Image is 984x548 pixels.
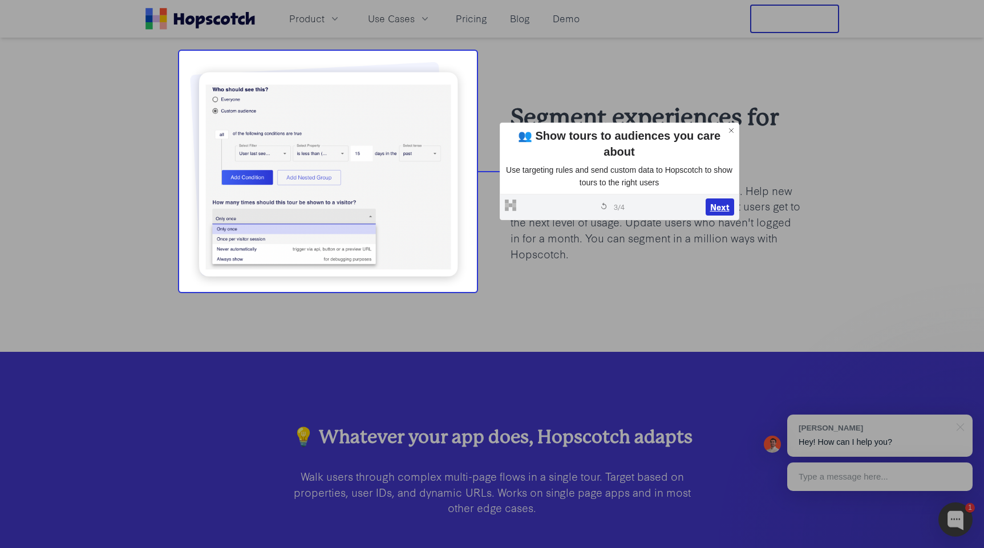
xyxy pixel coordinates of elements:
[182,57,474,293] img: targeting customers with hopscotch onboarding flows
[291,468,693,516] p: Walk users through complex multi-page flows in a single tour. Target based on properties, user ID...
[965,503,975,513] div: 1
[361,9,438,28] button: Use Cases
[505,128,734,160] div: 👥 Show tours to audiences you care about
[451,9,492,28] a: Pricing
[368,11,415,26] span: Use Cases
[289,11,325,26] span: Product
[548,9,584,28] a: Demo
[706,198,734,216] button: Next
[614,201,625,212] span: 3 / 4
[145,8,255,30] a: Home
[787,462,973,491] div: Type a message here...
[282,9,347,28] button: Product
[764,436,781,453] img: Mark Spera
[750,5,839,33] button: Free Trial
[799,436,961,448] p: Hey! How can I help you?
[505,9,534,28] a: Blog
[511,102,803,164] h2: Segment experiences for users
[291,425,693,450] h3: 💡 Whatever your app does, Hopscotch adapts
[505,164,734,189] p: Use targeting rules and send custom data to Hopscotch to show tours to the right users
[799,423,950,433] div: [PERSON_NAME]
[511,182,803,262] p: Every second a user is in your app is precious. Help new users discover important features. Help ...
